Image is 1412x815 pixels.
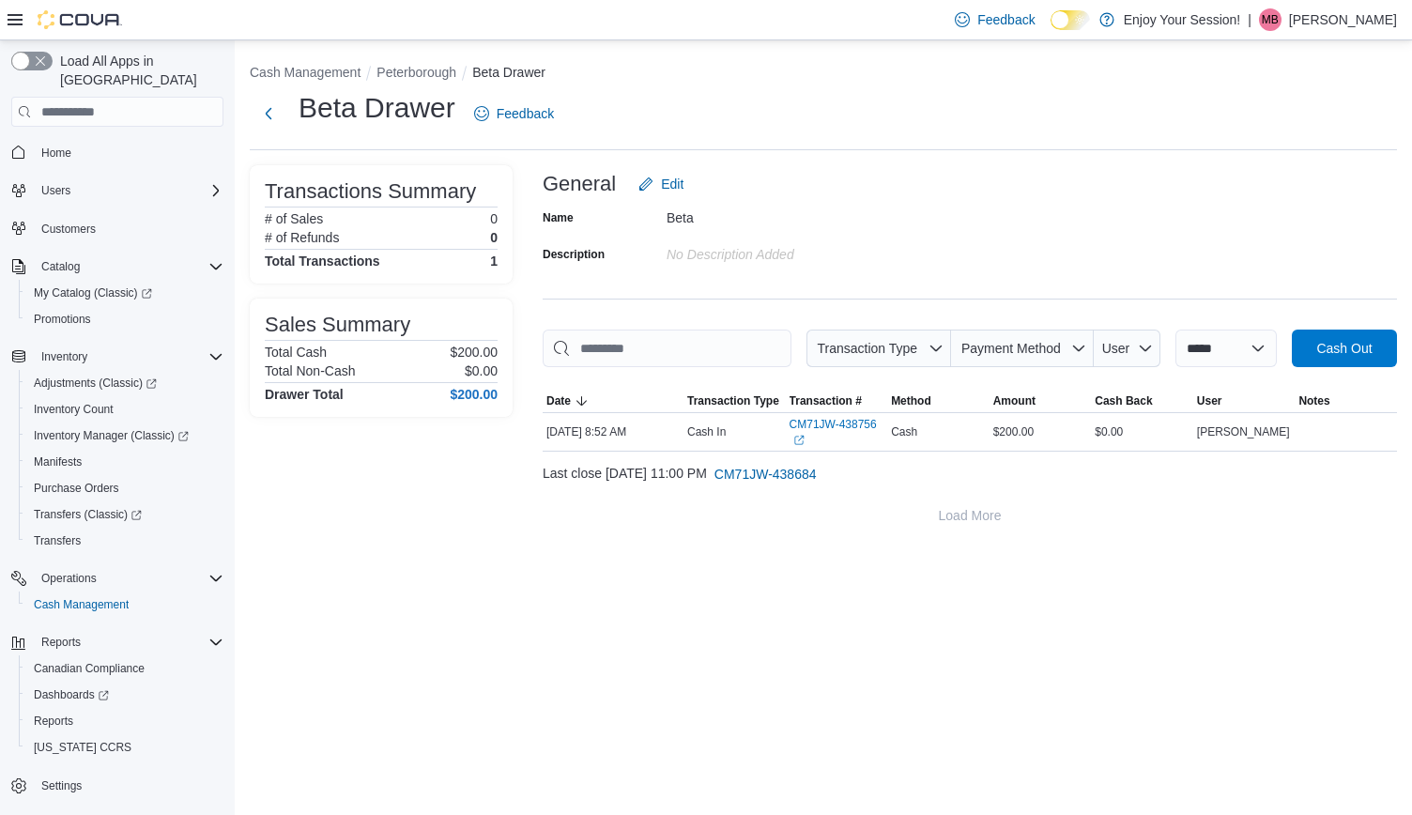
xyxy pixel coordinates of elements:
span: Feedback [497,104,554,123]
a: Feedback [467,95,561,132]
button: Cash Out [1292,330,1397,367]
span: Operations [34,567,223,590]
a: Adjustments (Classic) [26,372,164,394]
button: Catalog [34,255,87,278]
button: Inventory [4,344,231,370]
button: Load More [543,497,1397,534]
button: Edit [631,165,691,203]
label: Name [543,210,574,225]
button: Date [543,390,683,412]
p: 0 [490,211,498,226]
h3: Sales Summary [265,314,410,336]
div: Matty Buchan [1259,8,1282,31]
div: $0.00 [1091,421,1193,443]
button: Peterborough [376,65,456,80]
span: Feedback [977,10,1035,29]
span: Cash Management [26,593,223,616]
a: Transfers (Classic) [19,501,231,528]
span: Cash Back [1095,393,1152,408]
button: Canadian Compliance [19,655,231,682]
button: Reports [19,708,231,734]
h3: General [543,173,616,195]
button: Transaction Type [806,330,951,367]
a: My Catalog (Classic) [19,280,231,306]
p: [PERSON_NAME] [1289,8,1397,31]
span: Home [34,140,223,163]
span: MB [1262,8,1279,31]
a: Inventory Manager (Classic) [26,424,196,447]
button: Users [4,177,231,204]
button: Payment Method [951,330,1094,367]
button: Reports [4,629,231,655]
nav: An example of EuiBreadcrumbs [250,63,1397,85]
a: Home [34,142,79,164]
div: [DATE] 8:52 AM [543,421,683,443]
a: My Catalog (Classic) [26,282,160,304]
span: Users [41,183,70,198]
span: Inventory [41,349,87,364]
p: 0 [490,230,498,245]
span: Cash Management [34,597,129,612]
span: Transfers (Classic) [34,507,142,522]
span: Reports [34,714,73,729]
span: Adjustments (Classic) [26,372,223,394]
span: Purchase Orders [34,481,119,496]
a: Transfers (Classic) [26,503,149,526]
span: Dashboards [34,687,109,702]
span: Edit [661,175,683,193]
button: Next [250,95,287,132]
button: Promotions [19,306,231,332]
span: User [1197,393,1222,408]
button: User [1094,330,1160,367]
button: Manifests [19,449,231,475]
span: Inventory Manager (Classic) [26,424,223,447]
span: Inventory [34,346,223,368]
span: Settings [34,774,223,797]
span: Payment Method [961,341,1061,356]
button: Transfers [19,528,231,554]
span: Dashboards [26,684,223,706]
a: Transfers [26,530,88,552]
button: User [1193,390,1296,412]
span: Amount [993,393,1036,408]
span: Cash [891,424,917,439]
span: Catalog [41,259,80,274]
span: Inventory Count [26,398,223,421]
span: Reports [41,635,81,650]
a: Reports [26,710,81,732]
a: Canadian Compliance [26,657,152,680]
span: Dark Mode [1051,30,1051,31]
h4: 1 [490,254,498,269]
p: $200.00 [450,345,498,360]
span: Customers [41,222,96,237]
span: My Catalog (Classic) [34,285,152,300]
span: Manifests [26,451,223,473]
button: Transaction Type [683,390,786,412]
span: Manifests [34,454,82,469]
a: Inventory Count [26,398,121,421]
span: My Catalog (Classic) [26,282,223,304]
a: Dashboards [26,684,116,706]
span: Settings [41,778,82,793]
div: No Description added [667,239,918,262]
button: Inventory Count [19,396,231,423]
a: Customers [34,218,103,240]
span: Notes [1298,393,1329,408]
p: Enjoy Your Session! [1124,8,1241,31]
span: Adjustments (Classic) [34,376,157,391]
label: Description [543,247,605,262]
span: Date [546,393,571,408]
span: Transaction # [790,393,862,408]
a: Promotions [26,308,99,331]
button: Notes [1295,390,1397,412]
button: Method [887,390,990,412]
button: Amount [990,390,1092,412]
h4: Total Transactions [265,254,380,269]
span: Load More [939,506,1002,525]
a: Cash Management [26,593,136,616]
img: Cova [38,10,122,29]
span: CM71JW-438684 [714,465,817,484]
button: Settings [4,772,231,799]
span: Method [891,393,931,408]
button: Purchase Orders [19,475,231,501]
